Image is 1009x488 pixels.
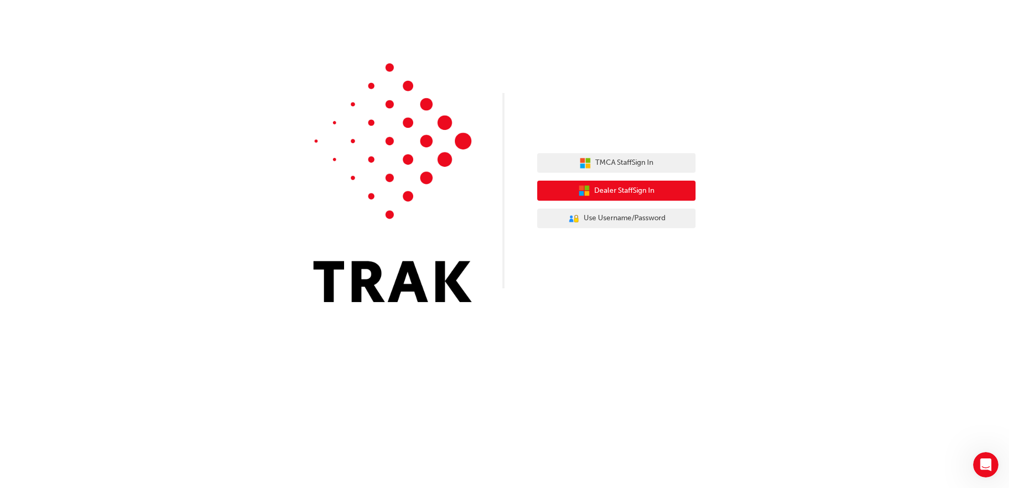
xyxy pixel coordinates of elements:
img: Trak [313,63,472,302]
button: Dealer StaffSign In [537,181,696,201]
iframe: Intercom live chat [973,452,998,477]
button: TMCA StaffSign In [537,153,696,173]
span: Dealer Staff Sign In [594,185,654,197]
button: Use Username/Password [537,209,696,229]
span: TMCA Staff Sign In [595,157,653,169]
span: Use Username/Password [584,212,665,224]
